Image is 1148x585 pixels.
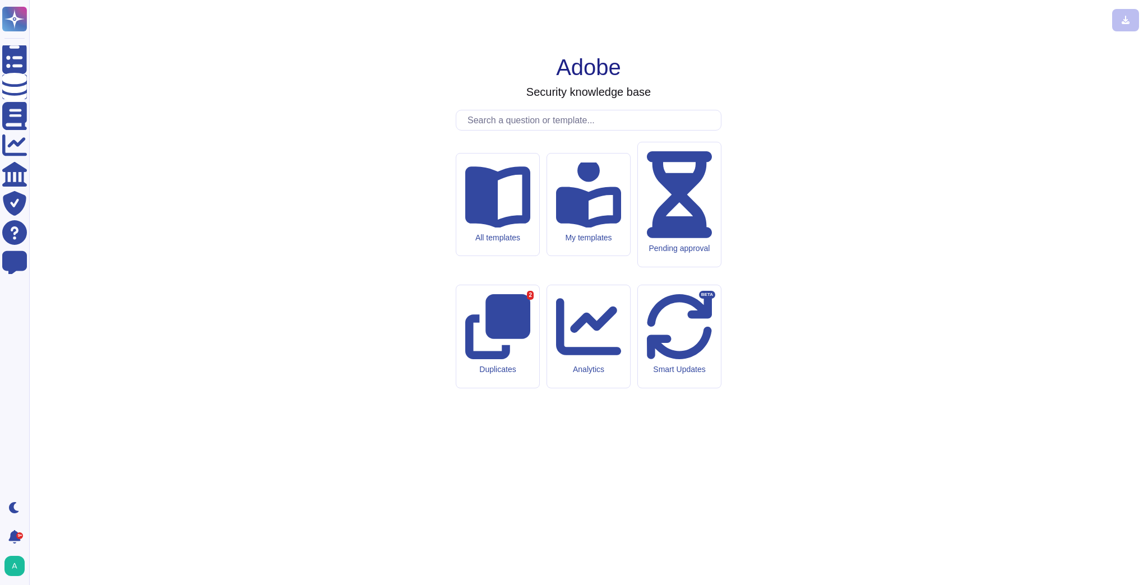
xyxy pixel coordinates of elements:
[526,85,651,99] h3: Security knowledge base
[4,556,25,576] img: user
[465,233,530,243] div: All templates
[16,532,23,539] div: 9+
[699,291,715,299] div: BETA
[462,110,721,130] input: Search a question or template...
[2,554,33,578] button: user
[527,291,534,300] div: 2
[556,54,621,81] h1: Adobe
[556,365,621,374] div: Analytics
[556,233,621,243] div: My templates
[465,365,530,374] div: Duplicates
[647,365,712,374] div: Smart Updates
[647,244,712,253] div: Pending approval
